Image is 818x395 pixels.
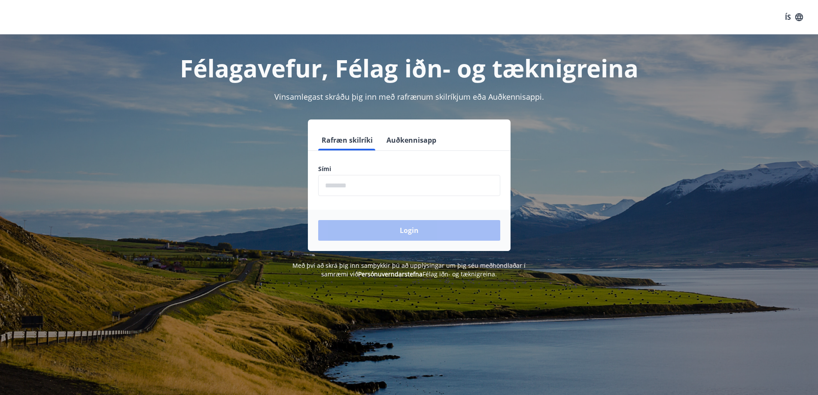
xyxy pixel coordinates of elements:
button: ÍS [780,9,808,25]
span: Vinsamlegast skráðu þig inn með rafrænum skilríkjum eða Auðkennisappi. [274,92,544,102]
button: Auðkennisapp [383,130,440,150]
span: Með því að skrá þig inn samþykkir þú að upplýsingar um þig séu meðhöndlaðar í samræmi við Félag i... [292,261,526,278]
a: Persónuverndarstefna [358,270,423,278]
label: Sími [318,165,500,173]
h1: Félagavefur, Félag iðn- og tæknigreina [110,52,708,84]
button: Rafræn skilríki [318,130,376,150]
